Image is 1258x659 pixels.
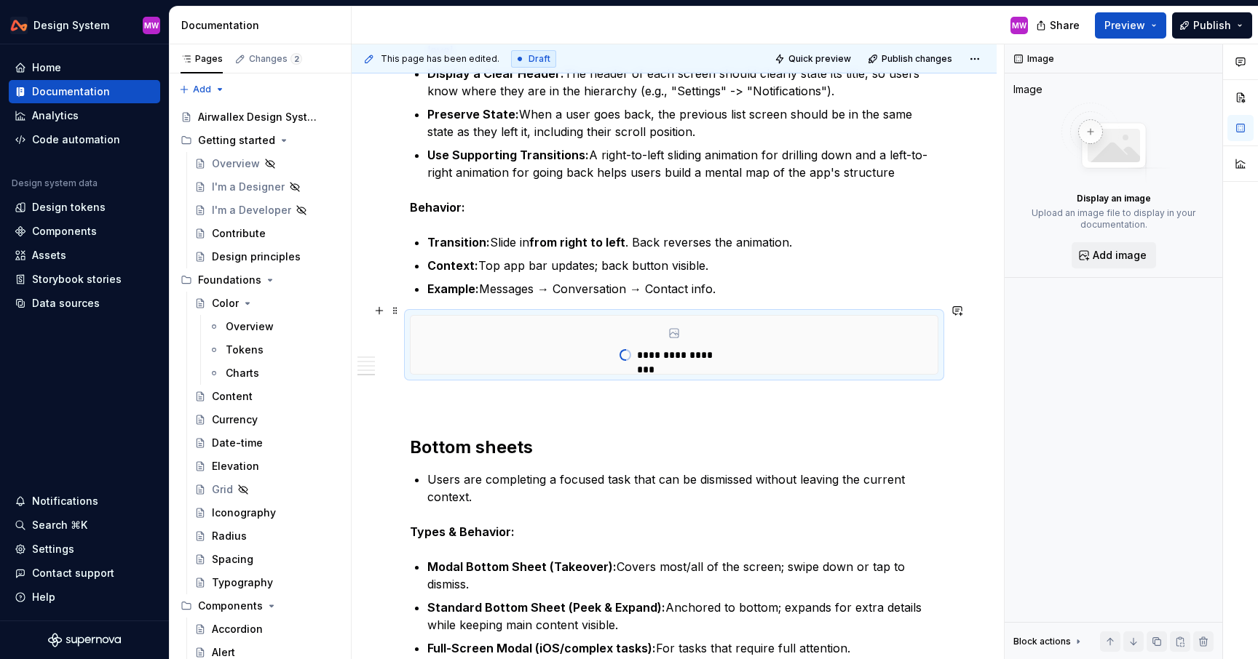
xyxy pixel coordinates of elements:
div: Settings [32,542,74,556]
span: Preview [1104,18,1145,33]
p: A right-to-left sliding animation for drilling down and a left-to-right animation for going back ... [427,146,938,181]
p: For tasks that require full attention. [427,639,938,657]
div: Storybook stories [32,272,122,287]
div: Components [32,224,97,239]
a: Typography [189,571,345,594]
span: 2 [290,53,302,65]
a: Storybook stories [9,268,160,291]
div: Typography [212,575,273,590]
div: Overview [212,156,260,171]
div: Radius [212,529,247,543]
strong: Transition: [427,235,490,249]
strong: Types & Behavior: [410,524,515,539]
a: Tokens [202,338,345,362]
button: Quick preview [770,49,858,69]
strong: Context: [427,258,478,273]
div: Contact support [32,566,114,580]
button: Help [9,586,160,609]
span: Quick preview [788,53,851,65]
div: Currency [212,412,258,427]
div: Foundations [198,273,261,287]
div: Contribute [212,226,266,241]
button: Add [175,79,229,100]
div: Tokens [226,343,264,357]
button: Publish changes [863,49,959,69]
div: Help [32,590,55,604]
div: Elevation [212,459,259,474]
div: Data sources [32,296,100,311]
a: Documentation [9,80,160,103]
a: Overview [189,152,345,175]
div: Notifications [32,494,98,508]
span: Share [1050,18,1080,33]
strong: Preserve State: [427,107,519,121]
p: Top app bar updates; back button visible. [427,257,938,274]
button: Notifications [9,490,160,513]
a: Code automation [9,128,160,151]
a: Date-time [189,431,345,455]
button: Add image [1072,242,1156,268]
p: Users are completing a focused task that can be dismissed without leaving the current context. [427,471,938,506]
div: Components [175,594,345,618]
span: Add image [1093,248,1147,263]
div: Getting started [175,129,345,152]
div: Changes [249,53,302,65]
button: Search ⌘K [9,514,160,537]
strong: Bottom sheets [410,436,533,458]
div: Airwallex Design System [198,110,318,124]
span: Draft [529,53,550,65]
a: Airwallex Design System [175,105,345,129]
span: Publish [1193,18,1231,33]
a: Data sources [9,292,160,315]
strong: Full-Screen Modal (iOS/complex tasks): [427,641,656,655]
div: Assets [32,248,66,263]
a: Charts [202,362,345,385]
a: Elevation [189,455,345,478]
strong: Example: [427,281,479,296]
a: Radius [189,524,345,548]
p: Slide in . Back reverses the animation. [427,233,938,251]
div: Documentation [181,18,345,33]
strong: from right to left [529,235,625,249]
div: Search ⌘K [32,518,87,532]
a: Overview [202,315,345,338]
div: Grid [212,482,233,497]
p: When a user goes back, the previous list screen should be in the same state as they left it, incl... [427,105,938,140]
div: Foundations [175,268,345,292]
a: Settings [9,538,160,561]
a: I'm a Developer [189,199,345,222]
span: Publish changes [882,53,952,65]
p: Covers most/all of the screen; swipe down or tap to dismiss. [427,558,938,593]
div: Block actions [1013,636,1071,647]
a: Iconography [189,501,345,524]
button: Preview [1095,12,1166,39]
div: Design System [33,18,109,33]
strong: Display a Clear Header: [427,66,564,81]
div: Documentation [32,84,110,99]
button: Publish [1172,12,1252,39]
strong: Modal Bottom Sheet (Takeover): [427,559,617,574]
span: Add [193,84,211,95]
a: Currency [189,408,345,431]
div: Design system data [12,177,98,189]
div: MW [144,20,159,31]
a: Color [189,292,345,315]
a: Spacing [189,548,345,571]
div: Iconography [212,506,276,520]
a: Assets [9,244,160,267]
div: Accordion [212,622,263,636]
div: Components [198,599,263,613]
p: The header of each screen should clearly state its title, so users know where they are in the hie... [427,65,938,100]
a: Content [189,385,345,408]
div: Spacing [212,552,253,567]
div: Design principles [212,249,301,264]
div: Charts [226,366,259,380]
a: Contribute [189,222,345,245]
strong: Standard Bottom Sheet (Peek & Expand): [427,600,665,615]
div: Color [212,296,239,311]
a: Grid [189,478,345,501]
a: Supernova Logo [48,633,121,647]
p: Display an image [1077,193,1151,204]
div: Getting started [198,133,275,148]
div: Block actions [1013,631,1084,652]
